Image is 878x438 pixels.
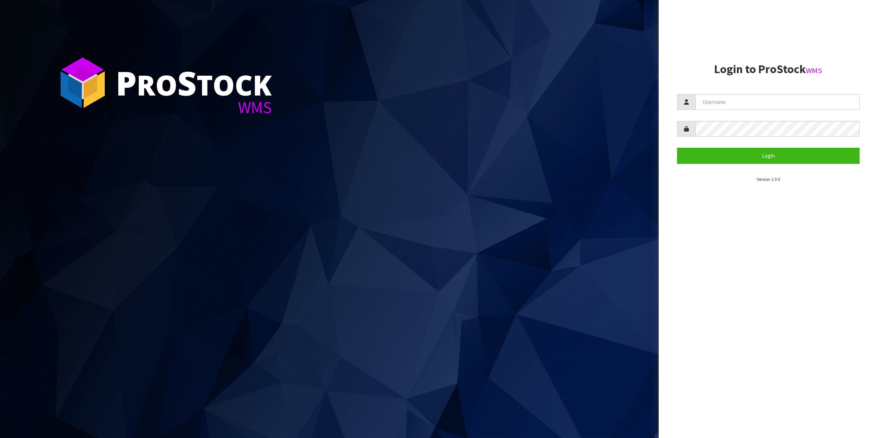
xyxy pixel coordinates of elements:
input: Username [695,94,860,110]
small: WMS [806,66,822,75]
button: Login [677,148,860,164]
div: ro tock [116,66,272,99]
span: S [177,60,197,105]
img: ProStock Cube [55,55,110,110]
div: WMS [116,99,272,116]
small: Version 1.0.0 [757,176,780,182]
h2: Login to ProStock [677,63,860,76]
span: P [116,60,137,105]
